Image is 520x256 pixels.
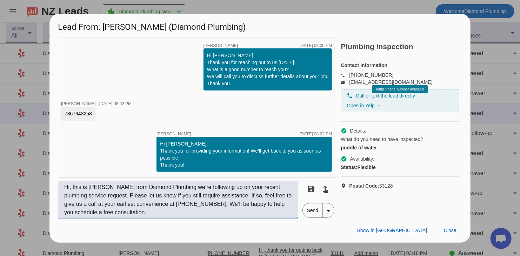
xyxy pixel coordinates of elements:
[300,132,332,136] div: [DATE] 08:02:PM
[160,140,328,168] div: Hi [PERSON_NAME], Thank you for providing your information! We'll get back to you as soon as poss...
[341,164,357,170] strong: Status:
[350,127,366,134] span: Details:
[307,185,316,193] mat-icon: save
[303,203,323,217] span: Send
[349,72,393,78] a: [PHONE_NUMBER]
[375,87,425,91] span: Temp Phone number available
[341,62,459,69] h4: Contact information
[341,183,349,189] mat-icon: location_on
[207,52,329,87] div: Hi [PERSON_NAME], Thank you for reaching out to us [DATE]! What is a good number to reach you? We...
[65,110,92,117] div: 7867643258
[341,43,462,50] h2: Plumbing inspection
[350,155,374,162] span: Availability:
[438,224,462,237] button: Close
[444,228,456,233] span: Close
[341,164,459,171] div: Flexible
[356,92,415,99] span: Call or text the lead directly
[156,132,191,136] span: [PERSON_NAME]
[349,79,432,85] a: [EMAIL_ADDRESS][DOMAIN_NAME]
[300,43,332,48] div: [DATE] 08:00:PM
[352,224,433,237] button: Show in [GEOGRAPHIC_DATA]
[347,103,381,108] a: Open in Yelp →
[341,156,347,162] mat-icon: check_circle
[347,93,353,99] mat-icon: phone
[61,101,96,106] span: [PERSON_NAME]
[324,207,333,215] mat-icon: arrow_drop_down
[204,43,238,48] span: [PERSON_NAME]
[349,183,379,189] strong: Postal Code:
[99,102,132,106] div: [DATE] 08:02:PM
[341,144,459,151] div: puddle of water
[321,185,330,193] mat-icon: touch_app
[357,228,427,233] span: Show in [GEOGRAPHIC_DATA]
[341,73,349,77] mat-icon: phone
[349,182,393,189] span: 33128
[341,136,423,143] span: What do you need to have inspected?
[49,14,471,37] h1: Lead From: [PERSON_NAME] (Diamond Plumbing)
[341,128,347,134] mat-icon: check_circle
[341,80,349,84] mat-icon: email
